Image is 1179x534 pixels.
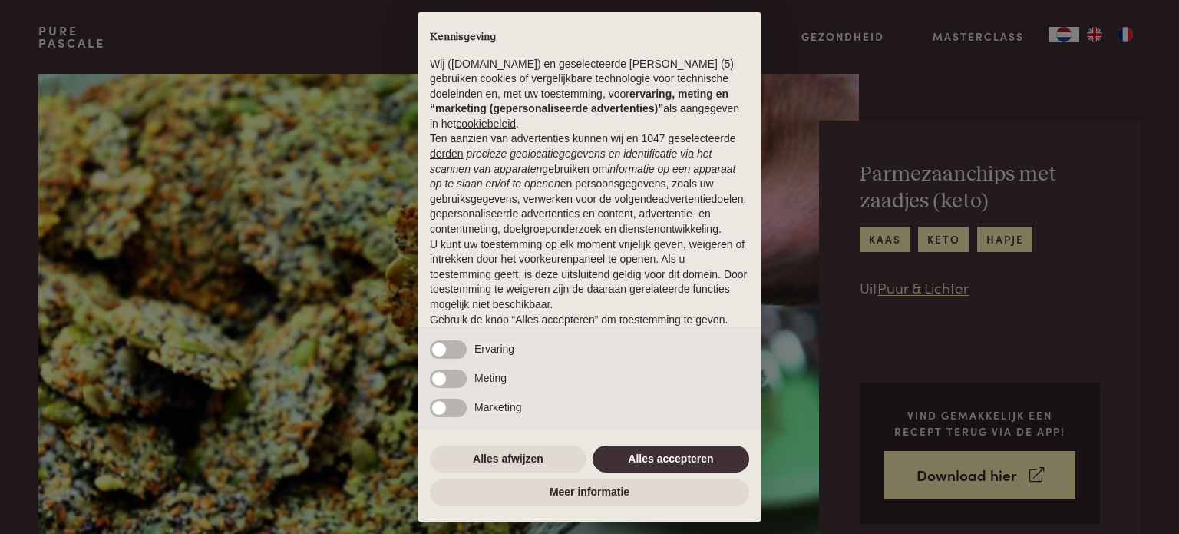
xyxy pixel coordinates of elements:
span: Marketing [474,401,521,413]
a: cookiebeleid [456,118,516,130]
em: informatie op een apparaat op te slaan en/of te openen [430,163,736,191]
h2: Kennisgeving [430,31,749,45]
span: Ervaring [474,343,514,355]
span: Meting [474,372,507,384]
p: Ten aanzien van advertenties kunnen wij en 1047 geselecteerde gebruiken om en persoonsgegevens, z... [430,131,749,237]
button: Meer informatie [430,479,749,506]
p: Wij ([DOMAIN_NAME]) en geselecteerde [PERSON_NAME] (5) gebruiken cookies of vergelijkbare technol... [430,57,749,132]
button: Alles accepteren [593,446,749,473]
button: derden [430,147,464,162]
button: Alles afwijzen [430,446,586,473]
p: U kunt uw toestemming op elk moment vrijelijk geven, weigeren of intrekken door het voorkeurenpan... [430,237,749,313]
button: advertentiedoelen [658,192,743,207]
em: precieze geolocatiegegevens en identificatie via het scannen van apparaten [430,148,712,175]
p: Gebruik de knop “Alles accepteren” om toestemming te geven. Gebruik de knop “Alles afwijzen” om d... [430,313,749,358]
